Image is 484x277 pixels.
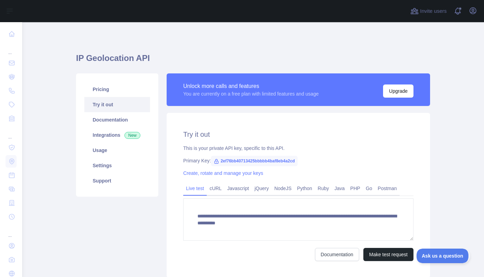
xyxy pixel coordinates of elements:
a: Settings [84,158,150,173]
button: Make test request [363,248,413,261]
a: Ruby [315,183,332,194]
span: New [124,132,140,139]
a: Postman [375,183,400,194]
a: Support [84,173,150,188]
div: This is your private API key, specific to this API. [183,145,413,152]
button: Invite users [409,6,448,17]
a: Try it out [84,97,150,112]
div: ... [6,224,17,238]
h1: IP Geolocation API [76,53,430,69]
div: ... [6,126,17,140]
a: cURL [207,183,224,194]
a: jQuery [252,183,271,194]
a: Documentation [315,248,359,261]
a: Python [294,183,315,194]
a: Live test [183,183,207,194]
button: Upgrade [383,84,413,98]
a: Javascript [224,183,252,194]
iframe: Toggle Customer Support [417,249,470,263]
a: Go [363,183,375,194]
a: Documentation [84,112,150,127]
div: ... [6,42,17,55]
span: 2ef76bb40713425bbbbb4baf8eb4a2cd [211,156,298,166]
a: Usage [84,143,150,158]
h2: Try it out [183,129,413,139]
div: Unlock more calls and features [183,82,319,90]
span: Invite users [420,7,447,15]
a: NodeJS [271,183,294,194]
a: Create, rotate and manage your keys [183,170,263,176]
div: Primary Key: [183,157,413,164]
a: Pricing [84,82,150,97]
a: PHP [347,183,363,194]
div: You are currently on a free plan with limited features and usage [183,90,319,97]
a: Integrations New [84,127,150,143]
a: Java [332,183,348,194]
